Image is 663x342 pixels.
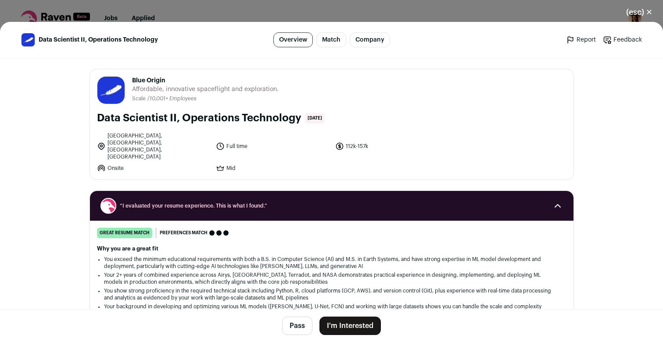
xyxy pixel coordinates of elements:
span: Data Scientist II, Operations Technology [39,35,158,44]
img: 038df54df62458e3c1df46a1092cca8bbe96358e2e75ff10ac66cbcacff7acbd.jpg [22,33,35,46]
h2: Why you are a great fit [97,245,566,252]
li: Full time [216,132,330,160]
li: You exceed the minimum educational requirements with both a B.S. in Computer Science (AI) and M.S... [104,256,559,270]
li: Your background in developing and optimizing various ML models ([PERSON_NAME], U-Net, FCN) and wo... [104,303,559,317]
span: [DATE] [305,113,325,123]
img: 038df54df62458e3c1df46a1092cca8bbe96358e2e75ff10ac66cbcacff7acbd.jpg [97,77,125,104]
li: Scale [132,95,147,102]
span: “I evaluated your resume experience. This is what I found.” [120,202,544,209]
button: I'm Interested [319,317,381,335]
li: 112k-157k [335,132,449,160]
button: Close modal [616,3,663,22]
a: Feedback [603,35,642,44]
span: 10,001+ Employees [150,96,197,101]
span: Preferences match [160,229,208,237]
h1: Data Scientist II, Operations Technology [97,111,301,125]
a: Report [566,35,596,44]
li: Onsite [97,164,211,173]
a: Overview [273,32,313,47]
li: Your 2+ years of combined experience across Airys, [GEOGRAPHIC_DATA], Terradot, and NASA demonstr... [104,271,559,286]
div: great resume match [97,228,152,238]
a: Company [350,32,390,47]
span: Blue Origin [132,76,279,85]
a: Match [316,32,346,47]
span: Affordable, innovative spaceflight and exploration. [132,85,279,94]
button: Pass [282,317,312,335]
li: [GEOGRAPHIC_DATA], [GEOGRAPHIC_DATA], [GEOGRAPHIC_DATA], [GEOGRAPHIC_DATA] [97,132,211,160]
li: You show strong proficiency in the required technical stack including Python, R, cloud platforms ... [104,287,559,301]
li: Mid [216,164,330,173]
li: / [147,95,197,102]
